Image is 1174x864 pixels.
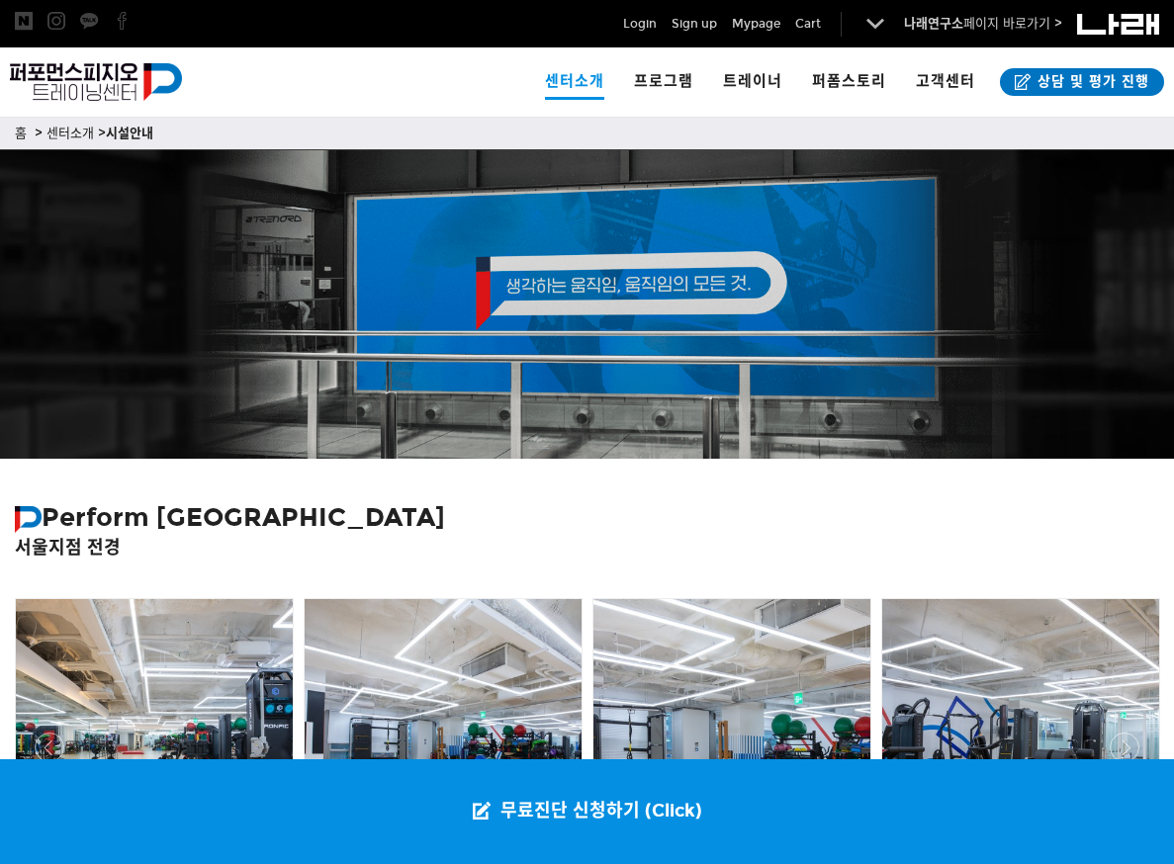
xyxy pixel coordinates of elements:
a: 고객센터 [901,47,990,117]
p: 홈 > 센터소개 > [15,123,1159,144]
a: 트레이너 [708,47,797,117]
a: Cart [795,14,821,34]
span: 상담 및 평가 진행 [1032,72,1149,92]
a: Login [623,14,657,34]
span: 고객센터 [916,72,975,90]
a: 나래연구소페이지 바로가기 > [904,16,1062,32]
a: 무료진단 신청하기 (Click) [453,759,722,864]
span: 프로그램 [634,72,693,90]
a: Sign up [672,14,717,34]
strong: Perform [GEOGRAPHIC_DATA] [15,501,445,533]
a: Mypage [732,14,780,34]
a: 센터소개 [530,47,619,117]
span: 퍼폼스토리 [812,72,886,90]
span: 트레이너 [723,72,782,90]
strong: 서울지점 전경 [15,537,121,559]
img: 퍼포먼스피지오 심볼 로고 [15,506,42,533]
a: 상담 및 평가 진행 [1000,68,1164,96]
strong: 나래연구소 [904,16,963,32]
span: 센터소개 [545,62,604,100]
a: 프로그램 [619,47,708,117]
a: 퍼폼스토리 [797,47,901,117]
strong: 시설안내 [106,126,153,141]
